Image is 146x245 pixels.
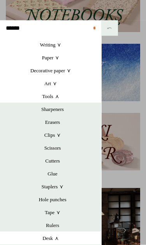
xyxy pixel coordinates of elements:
a: Glue [4,167,101,180]
a: Sharpeners [4,103,101,116]
a: Hole punches [4,193,101,206]
a: Cutters [4,154,101,167]
a: Rulers [4,219,101,232]
a: Staplers [4,180,101,193]
a: Tape [4,206,101,219]
a: Scissors [4,141,101,154]
button: ⤺ [101,20,118,36]
a: Erasers [4,116,101,129]
a: Clips [4,129,101,141]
